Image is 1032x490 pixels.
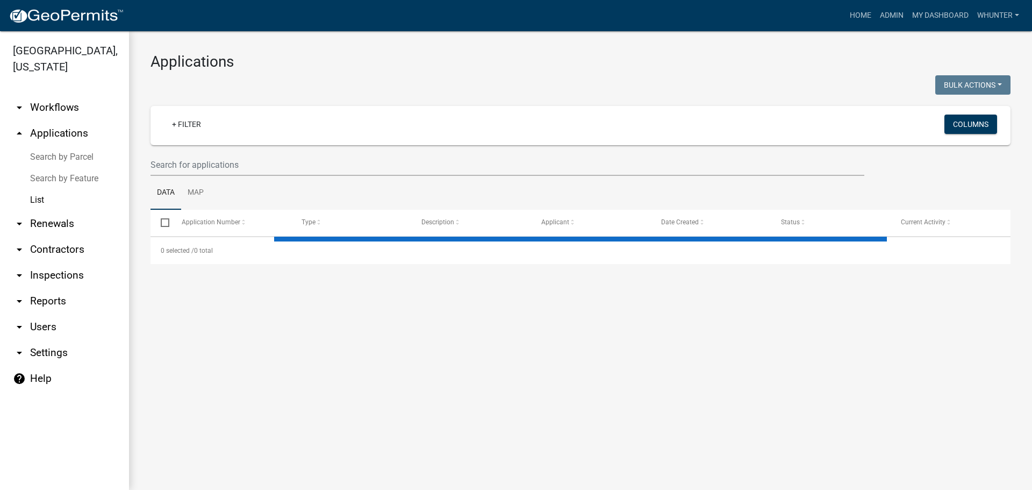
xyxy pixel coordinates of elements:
i: arrow_drop_down [13,101,26,114]
a: My Dashboard [908,5,973,26]
a: Home [845,5,876,26]
i: arrow_drop_down [13,269,26,282]
a: + Filter [163,115,210,134]
span: Status [781,218,800,226]
i: arrow_drop_down [13,243,26,256]
span: Date Created [661,218,699,226]
i: arrow_drop_down [13,217,26,230]
a: Data [150,176,181,210]
datatable-header-cell: Description [411,210,531,236]
a: whunter [973,5,1023,26]
span: Applicant [541,218,569,226]
i: arrow_drop_down [13,321,26,333]
div: 0 total [150,237,1010,264]
span: Current Activity [901,218,945,226]
span: Description [421,218,454,226]
datatable-header-cell: Status [771,210,891,236]
input: Search for applications [150,154,864,176]
datatable-header-cell: Current Activity [891,210,1010,236]
span: Type [302,218,316,226]
i: arrow_drop_up [13,127,26,140]
i: arrow_drop_down [13,346,26,359]
i: arrow_drop_down [13,295,26,308]
datatable-header-cell: Application Number [171,210,291,236]
a: Map [181,176,210,210]
span: 0 selected / [161,247,194,254]
datatable-header-cell: Date Created [651,210,771,236]
datatable-header-cell: Applicant [531,210,651,236]
a: Admin [876,5,908,26]
h3: Applications [150,53,1010,71]
datatable-header-cell: Select [150,210,171,236]
button: Columns [944,115,997,134]
i: help [13,372,26,385]
span: Application Number [182,218,240,226]
datatable-header-cell: Type [291,210,411,236]
button: Bulk Actions [935,75,1010,95]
